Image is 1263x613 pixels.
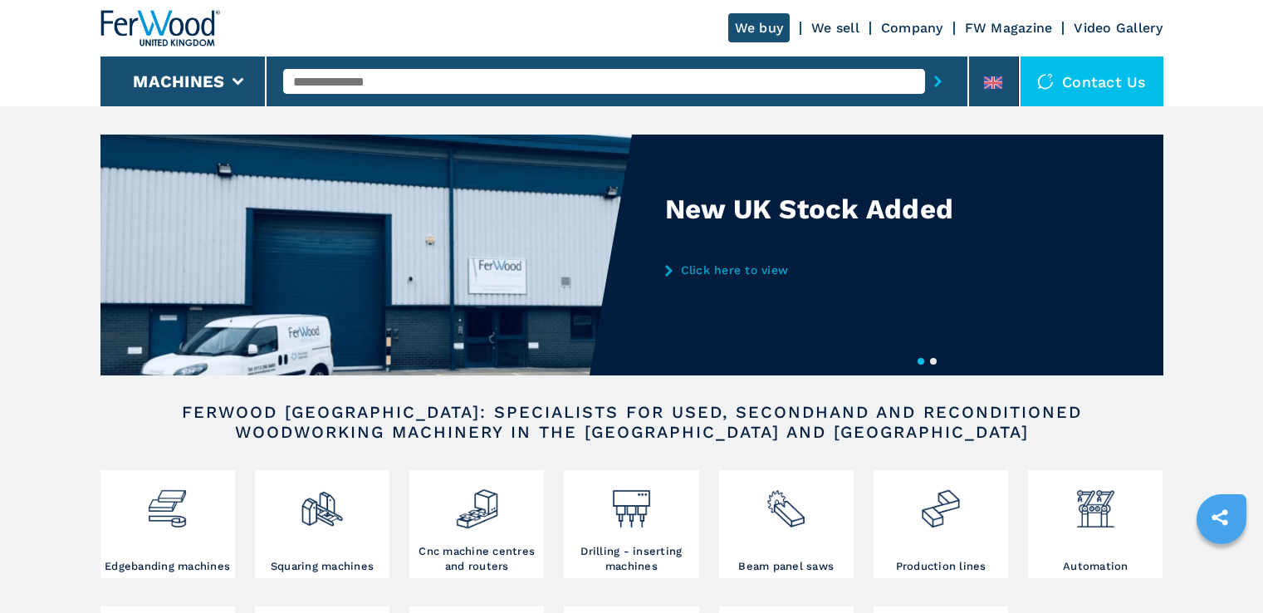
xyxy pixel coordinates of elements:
img: squadratrici_2.png [300,474,344,531]
h3: Automation [1063,559,1128,574]
a: Beam panel saws [719,470,854,578]
a: Video Gallery [1074,20,1163,36]
a: Company [881,20,943,36]
a: Production lines [874,470,1008,578]
a: We buy [728,13,791,42]
a: FW Magazine [965,20,1053,36]
a: Automation [1028,470,1163,578]
img: centro_di_lavoro_cnc_2.png [455,474,499,531]
a: Squaring machines [255,470,389,578]
img: bordatrici_1.png [145,474,189,531]
img: linee_di_produzione_2.png [918,474,962,531]
h3: Edgebanding machines [105,559,230,574]
a: Click here to view [665,263,991,277]
button: Machines [133,71,224,91]
a: We sell [811,20,859,36]
h2: FERWOOD [GEOGRAPHIC_DATA]: SPECIALISTS FOR USED, SECONDHAND AND RECONDITIONED WOODWORKING MACHINE... [154,402,1110,442]
button: submit-button [925,62,951,101]
h3: Cnc machine centres and routers [414,544,540,574]
img: New UK Stock Added [100,135,632,375]
button: 1 [918,358,924,365]
img: automazione.png [1074,474,1118,531]
h3: Production lines [896,559,986,574]
img: Ferwood [100,10,220,47]
h3: Beam panel saws [738,559,834,574]
a: Edgebanding machines [100,470,235,578]
div: Contact us [1021,56,1163,106]
h3: Drilling - inserting machines [568,544,694,574]
img: foratrici_inseritrici_2.png [609,474,654,531]
a: Cnc machine centres and routers [409,470,544,578]
h3: Squaring machines [271,559,374,574]
iframe: Chat [1192,538,1251,601]
img: sezionatrici_2.png [764,474,808,531]
img: Contact us [1037,73,1054,90]
a: Drilling - inserting machines [564,470,698,578]
button: 2 [930,358,937,365]
a: sharethis [1199,497,1241,538]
